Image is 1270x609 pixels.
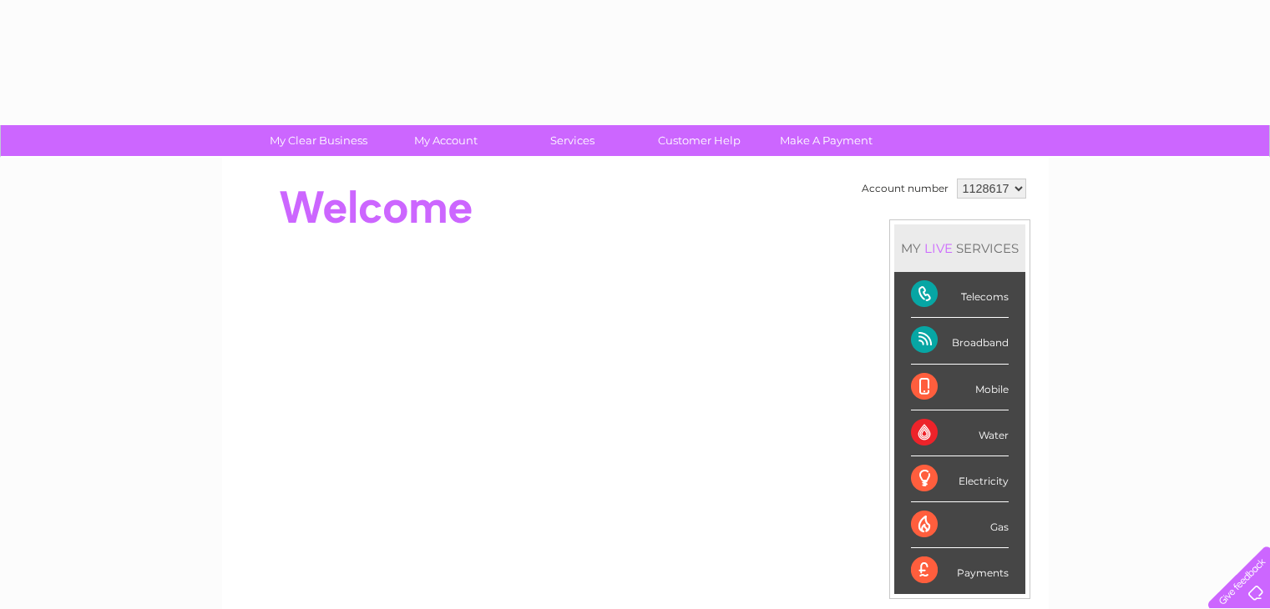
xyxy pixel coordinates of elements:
[911,318,1009,364] div: Broadband
[894,224,1025,272] div: MY SERVICES
[911,410,1009,456] div: Water
[377,125,514,156] a: My Account
[757,125,895,156] a: Make A Payment
[911,365,1009,410] div: Mobile
[911,502,1009,548] div: Gas
[503,125,641,156] a: Services
[911,272,1009,318] div: Telecoms
[858,174,953,203] td: Account number
[921,240,956,256] div: LIVE
[911,456,1009,502] div: Electricity
[630,125,768,156] a: Customer Help
[250,125,387,156] a: My Clear Business
[911,548,1009,593] div: Payments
